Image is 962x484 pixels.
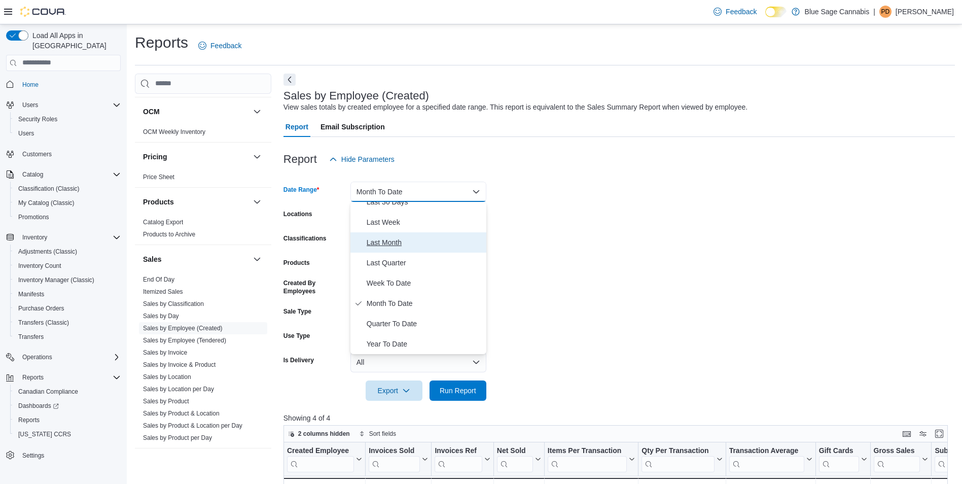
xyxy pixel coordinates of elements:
h3: Sales [143,254,162,264]
span: Inventory Count [14,260,121,272]
p: [PERSON_NAME] [896,6,954,18]
button: Display options [917,428,929,440]
a: Transfers (Classic) [14,317,73,329]
span: Dashboards [18,402,59,410]
span: Classification (Classic) [18,185,80,193]
div: Parminder Dhillon [879,6,892,18]
button: Settings [2,447,125,462]
button: Transfers [10,330,125,344]
h3: OCM [143,107,160,117]
span: Sales by Classification [143,300,204,308]
a: Itemized Sales [143,288,183,295]
button: Keyboard shortcuts [901,428,913,440]
button: Catalog [2,167,125,182]
button: Adjustments (Classic) [10,245,125,259]
div: Net Sold [497,446,533,472]
a: Dashboards [10,399,125,413]
button: Operations [18,351,56,363]
div: Pricing [135,171,271,187]
span: Sales by Employee (Tendered) [143,336,226,344]
div: View sales totals by created employee for a specified date range. This report is equivalent to th... [283,102,747,113]
span: Products to Archive [143,230,195,238]
span: Catalog [22,170,43,179]
span: Sales by Product & Location per Day [143,422,242,430]
h3: Sales by Employee (Created) [283,90,429,102]
span: OCM Weekly Inventory [143,128,205,136]
span: Sales by Employee (Created) [143,324,223,332]
a: Sales by Location [143,373,191,381]
div: Invoices Sold [369,446,420,456]
a: Sales by Invoice & Product [143,361,216,368]
button: Invoices Sold [369,446,428,472]
button: Inventory Manager (Classic) [10,273,125,287]
button: Customers [2,147,125,161]
div: Invoices Ref [435,446,482,472]
button: Products [251,196,263,208]
div: Gross Sales [873,446,920,456]
span: Customers [22,150,52,158]
button: Pricing [251,151,263,163]
div: Transaction Average [729,446,804,472]
span: Canadian Compliance [18,388,78,396]
button: Reports [2,370,125,385]
button: Items Per Transaction [548,446,635,472]
div: Sales [135,273,271,448]
button: 2 columns hidden [284,428,354,440]
button: Inventory Count [10,259,125,273]
button: Classification (Classic) [10,182,125,196]
button: Next [283,74,296,86]
a: Dashboards [14,400,63,412]
a: Sales by Product & Location per Day [143,422,242,429]
button: Invoices Ref [435,446,490,472]
img: Cova [20,7,66,17]
a: End Of Day [143,276,174,283]
span: Operations [18,351,121,363]
span: Last Week [367,216,482,228]
label: Is Delivery [283,356,314,364]
span: Security Roles [14,113,121,125]
button: Enter fullscreen [933,428,945,440]
span: Catalog Export [143,218,183,226]
a: Canadian Compliance [14,386,82,398]
button: Taxes [251,457,263,469]
p: | [873,6,875,18]
div: Invoices Sold [369,446,420,472]
div: Qty Per Transaction [642,446,714,472]
span: Transfers (Classic) [14,317,121,329]
span: Sales by Invoice & Product [143,361,216,369]
span: 2 columns hidden [298,430,350,438]
button: Security Roles [10,112,125,126]
span: Washington CCRS [14,428,121,440]
span: Transfers (Classic) [18,319,69,327]
a: Catalog Export [143,219,183,226]
button: Reports [10,413,125,427]
span: Sales by Location per Day [143,385,214,393]
button: Month To Date [350,182,486,202]
span: Load All Apps in [GEOGRAPHIC_DATA] [28,30,121,51]
span: Customers [18,148,121,160]
a: Sales by Invoice [143,349,187,356]
span: Inventory Count [18,262,61,270]
span: Transfers [14,331,121,343]
button: Hide Parameters [325,149,399,169]
a: Sales by Product & Location [143,410,220,417]
a: Classification (Classic) [14,183,84,195]
label: Date Range [283,186,319,194]
button: Manifests [10,287,125,301]
span: Reports [14,414,121,426]
span: Last Month [367,236,482,249]
span: Users [14,127,121,140]
a: Customers [18,148,56,160]
span: Sales by Product per Day [143,434,212,442]
span: Purchase Orders [18,304,64,313]
span: Last Quarter [367,257,482,269]
span: Canadian Compliance [14,386,121,398]
span: Home [18,78,121,91]
span: Itemized Sales [143,288,183,296]
a: Adjustments (Classic) [14,246,81,258]
label: Created By Employees [283,279,346,295]
span: Manifests [18,290,44,298]
div: Invoices Ref [435,446,482,456]
button: Run Report [430,381,486,401]
span: Settings [18,448,121,461]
